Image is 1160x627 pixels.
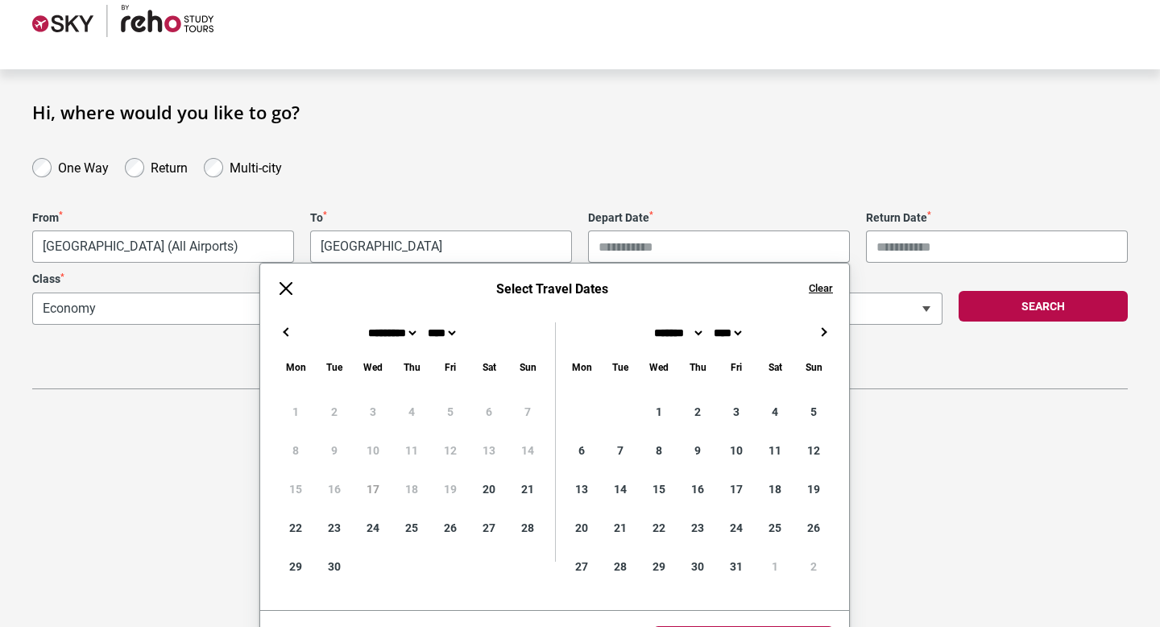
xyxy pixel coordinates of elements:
div: 22 [276,509,315,547]
span: Beijing, China [310,230,572,263]
div: 18 [756,470,794,509]
div: 5 [794,392,833,431]
label: From [32,211,294,225]
div: 28 [508,509,547,547]
div: Saturday [470,358,508,376]
button: → [814,322,833,342]
label: Multi-city [230,156,282,176]
label: Return [151,156,188,176]
div: 3 [717,392,756,431]
span: Melbourne, Australia [33,231,293,262]
div: 20 [562,509,601,547]
div: 13 [562,470,601,509]
div: 10 [717,431,756,470]
div: 24 [354,509,392,547]
div: Wednesday [354,358,392,376]
div: 31 [717,547,756,586]
div: 24 [717,509,756,547]
div: 6 [562,431,601,470]
div: Thursday [392,358,431,376]
div: Monday [562,358,601,376]
div: 25 [392,509,431,547]
div: 17 [717,470,756,509]
div: 4 [756,392,794,431]
div: 29 [640,547,678,586]
button: Clear [809,281,833,296]
div: 26 [794,509,833,547]
div: Tuesday [315,358,354,376]
div: Thursday [678,358,717,376]
div: 15 [640,470,678,509]
div: Friday [717,358,756,376]
h6: Select Travel Dates [312,281,793,297]
div: Wednesday [640,358,678,376]
div: 14 [601,470,640,509]
span: Economy [32,293,479,325]
label: One Way [58,156,109,176]
label: Class [32,272,479,286]
h1: Hi, where would you like to go? [32,102,1128,122]
div: 2 [678,392,717,431]
div: 1 [640,392,678,431]
div: 7 [601,431,640,470]
div: Saturday [756,358,794,376]
div: 29 [276,547,315,586]
div: 23 [315,509,354,547]
div: 20 [470,470,508,509]
div: 28 [601,547,640,586]
div: 8 [640,431,678,470]
div: 30 [315,547,354,586]
label: Return Date [866,211,1128,225]
div: 30 [678,547,717,586]
span: Melbourne, Australia [32,230,294,263]
div: 21 [601,509,640,547]
label: Depart Date [588,211,850,225]
div: 19 [794,470,833,509]
div: 23 [678,509,717,547]
span: Beijing, China [311,231,571,262]
div: 12 [794,431,833,470]
div: Tuesday [601,358,640,376]
span: Economy [33,293,478,324]
label: To [310,211,572,225]
div: 27 [562,547,601,586]
div: 1 [756,547,794,586]
div: 27 [470,509,508,547]
div: 22 [640,509,678,547]
div: Monday [276,358,315,376]
div: Friday [431,358,470,376]
div: 26 [431,509,470,547]
button: ← [276,322,296,342]
div: Sunday [508,358,547,376]
div: 25 [756,509,794,547]
div: 11 [756,431,794,470]
div: 16 [678,470,717,509]
button: Search [959,291,1128,322]
div: 21 [508,470,547,509]
div: Sunday [794,358,833,376]
div: 9 [678,431,717,470]
div: 2 [794,547,833,586]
